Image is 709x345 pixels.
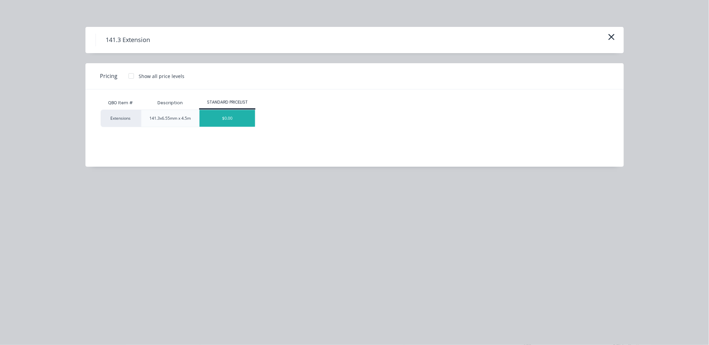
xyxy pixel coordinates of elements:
[101,96,141,110] div: QBO Item #
[149,115,191,121] div: 141.3x6.55mm x 4.5m
[199,99,255,105] div: STANDARD PRICELIST
[152,94,188,111] div: Description
[139,73,185,80] div: Show all price levels
[100,72,118,80] span: Pricing
[200,110,255,127] div: $0.00
[101,110,141,127] div: Extensions
[96,34,161,46] h4: 141.3 Extension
